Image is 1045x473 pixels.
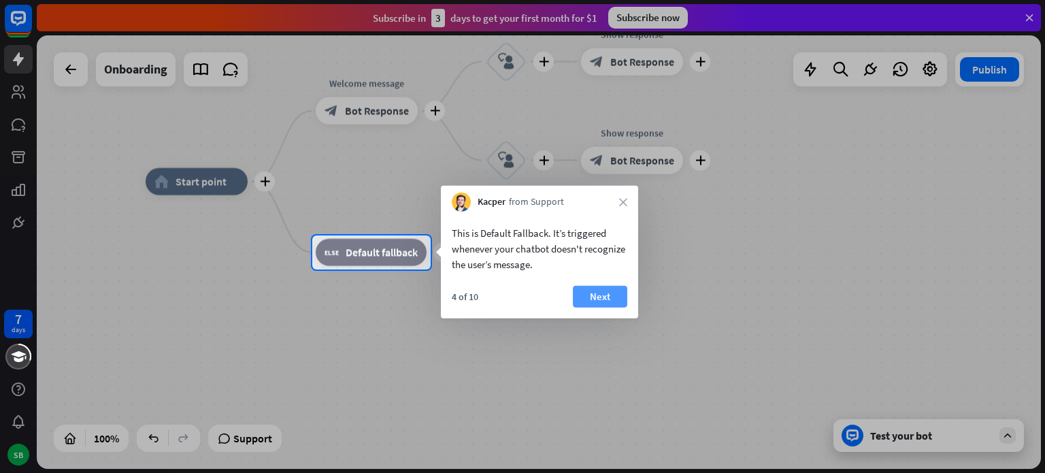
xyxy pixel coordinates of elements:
span: Default fallback [346,246,418,259]
button: Open LiveChat chat widget [11,5,52,46]
span: from Support [509,195,564,209]
button: Next [573,286,627,308]
i: block_fallback [325,246,339,259]
div: 4 of 10 [452,291,478,303]
i: close [619,198,627,206]
div: This is Default Fallback. It’s triggered whenever your chatbot doesn't recognize the user’s message. [452,225,627,272]
span: Kacper [478,195,505,209]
